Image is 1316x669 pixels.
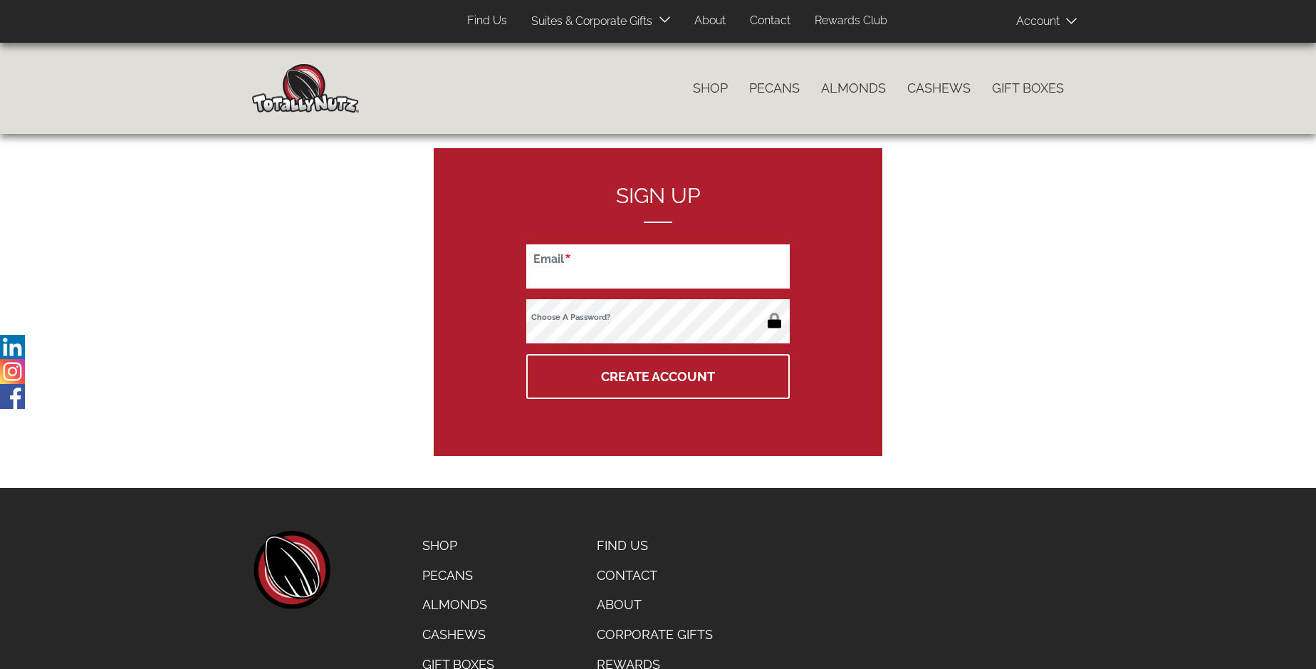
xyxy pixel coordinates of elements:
a: Gift Boxes [981,73,1075,103]
a: Cashews [412,620,505,650]
a: Find Us [456,7,518,35]
a: Shop [412,531,505,561]
a: Almonds [412,590,505,620]
a: Find Us [586,531,726,561]
a: Contact [739,7,801,35]
a: Rewards Club [804,7,898,35]
a: About [586,590,726,620]
a: Contact [586,561,726,591]
a: About [684,7,736,35]
input: Email [526,244,790,289]
span: Products [281,11,327,31]
img: Home [252,64,359,113]
a: Almonds [810,73,897,103]
a: Shop [682,73,738,103]
a: home [252,531,330,609]
a: Suites & Corporate Gifts [521,8,657,36]
a: Pecans [738,73,810,103]
h2: Sign up [526,184,790,223]
button: Create Account [526,354,790,399]
a: Pecans [412,561,505,591]
a: Cashews [897,73,981,103]
a: Corporate Gifts [586,620,726,650]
